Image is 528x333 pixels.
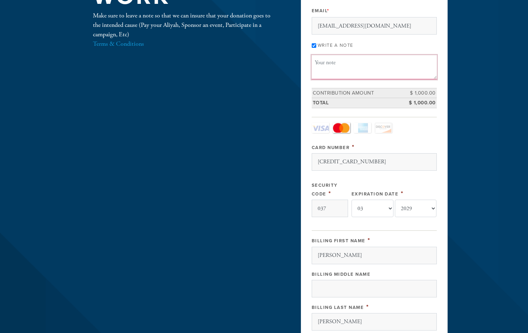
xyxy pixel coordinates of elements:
[93,11,278,49] div: Make sure to leave a note so that we can insure that your donation goes to the intended cause (Pa...
[318,43,353,48] label: Write a note
[312,145,350,150] label: Card Number
[312,98,405,108] td: Total
[352,191,399,197] label: Expiration Date
[312,88,405,98] td: Contribution Amount
[312,183,338,197] label: Security Code
[395,200,437,217] select: Expiration Date year
[312,8,330,14] label: Email
[405,88,437,98] td: $ 1,000.00
[352,200,393,217] select: Expiration Date month
[375,123,392,133] a: Discover
[401,190,404,197] span: This field is required.
[327,8,330,14] span: This field is required.
[368,236,370,244] span: This field is required.
[405,98,437,108] td: $ 1,000.00
[312,123,329,133] a: Visa
[366,303,369,311] span: This field is required.
[328,190,331,197] span: This field is required.
[312,305,364,310] label: Billing Last Name
[352,143,355,151] span: This field is required.
[93,40,144,48] a: Terms & Conditions
[354,123,371,133] a: Amex
[333,123,350,133] a: MasterCard
[312,272,371,277] label: Billing Middle Name
[312,238,366,244] label: Billing First Name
